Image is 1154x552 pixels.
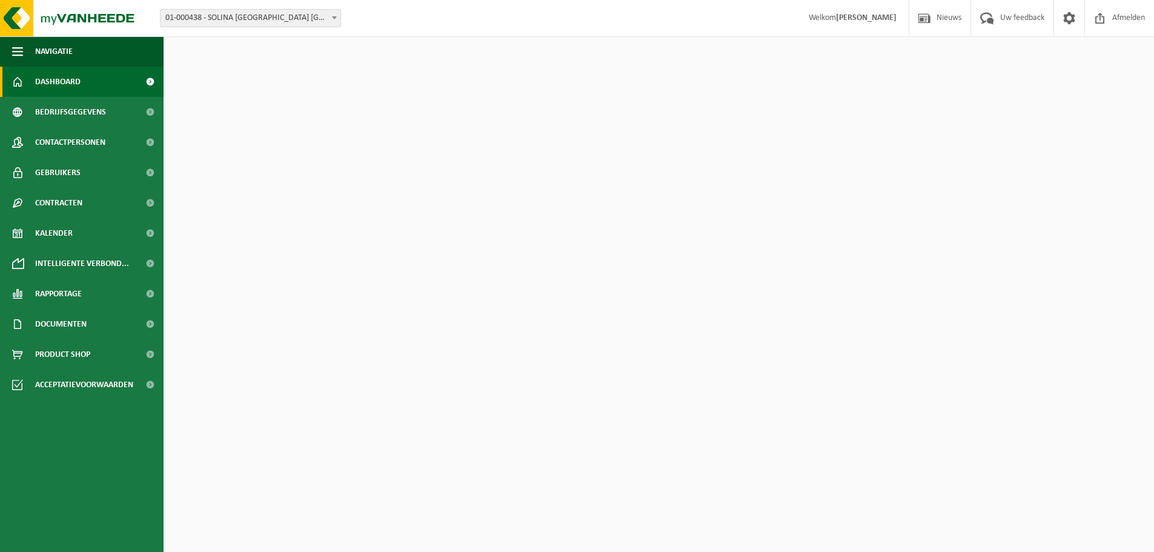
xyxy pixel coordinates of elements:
span: Navigatie [35,36,73,67]
span: Acceptatievoorwaarden [35,370,133,400]
span: Rapportage [35,279,82,309]
span: Contactpersonen [35,127,105,158]
span: Gebruikers [35,158,81,188]
span: Documenten [35,309,87,339]
strong: [PERSON_NAME] [836,13,897,22]
span: Product Shop [35,339,90,370]
span: Bedrijfsgegevens [35,97,106,127]
span: Kalender [35,218,73,248]
span: Contracten [35,188,82,218]
span: 01-000438 - SOLINA BELGIUM NV/AG - EKE [161,10,340,27]
span: Intelligente verbond... [35,248,129,279]
span: 01-000438 - SOLINA BELGIUM NV/AG - EKE [160,9,341,27]
span: Dashboard [35,67,81,97]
